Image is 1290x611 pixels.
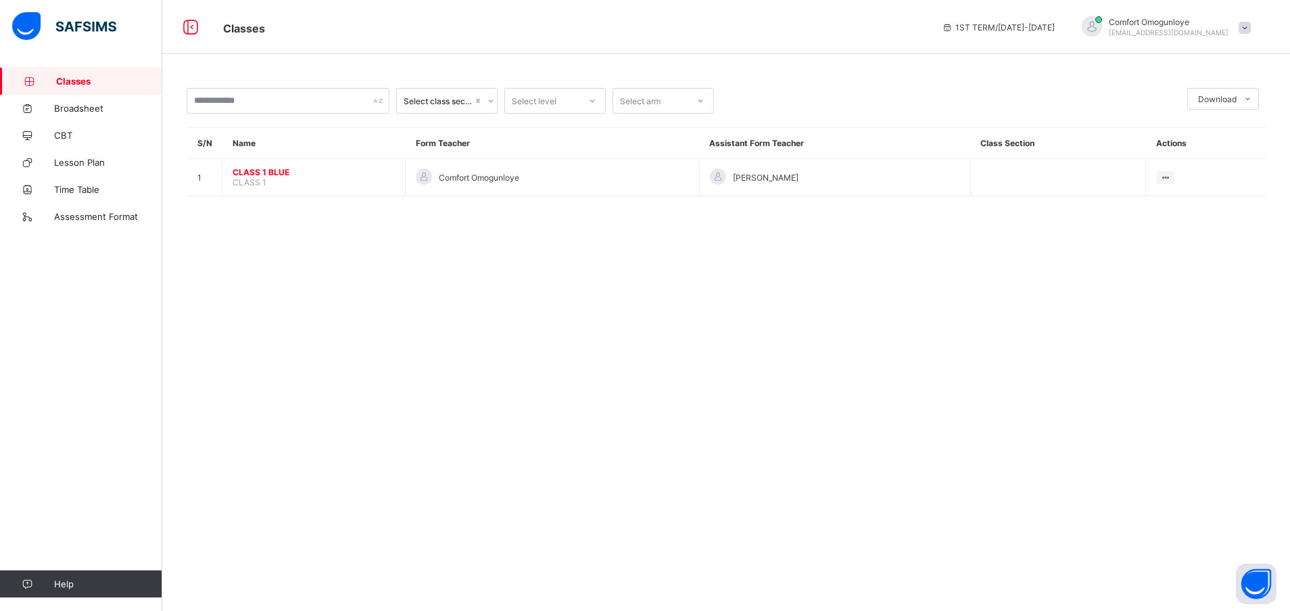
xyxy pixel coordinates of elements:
span: CLASS 1 [233,177,266,187]
button: Open asap [1236,564,1276,604]
span: Assessment Format [54,211,162,222]
span: Help [54,579,162,589]
span: Lesson Plan [54,157,162,168]
span: [EMAIL_ADDRESS][DOMAIN_NAME] [1109,28,1228,37]
span: Broadsheet [54,103,162,114]
th: Form Teacher [406,128,699,159]
span: session/term information [942,22,1055,32]
th: Assistant Form Teacher [699,128,970,159]
img: safsims [12,12,116,41]
th: Actions [1146,128,1266,159]
span: Classes [56,76,162,87]
span: Time Table [54,184,162,195]
th: S/N [187,128,222,159]
div: ComfortOmogunloye [1068,16,1258,39]
div: Select level [512,88,556,114]
div: Select class section [404,96,473,106]
span: [PERSON_NAME] [733,173,798,183]
td: 1 [187,159,222,196]
span: CLASS 1 BLUE [233,167,395,177]
div: Select arm [620,88,661,114]
span: CBT [54,130,162,141]
th: Class Section [970,128,1146,159]
span: Classes [223,22,265,35]
span: Download [1198,94,1237,104]
span: Comfort Omogunloye [439,173,519,183]
span: Comfort Omogunloye [1109,17,1228,27]
th: Name [222,128,406,159]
